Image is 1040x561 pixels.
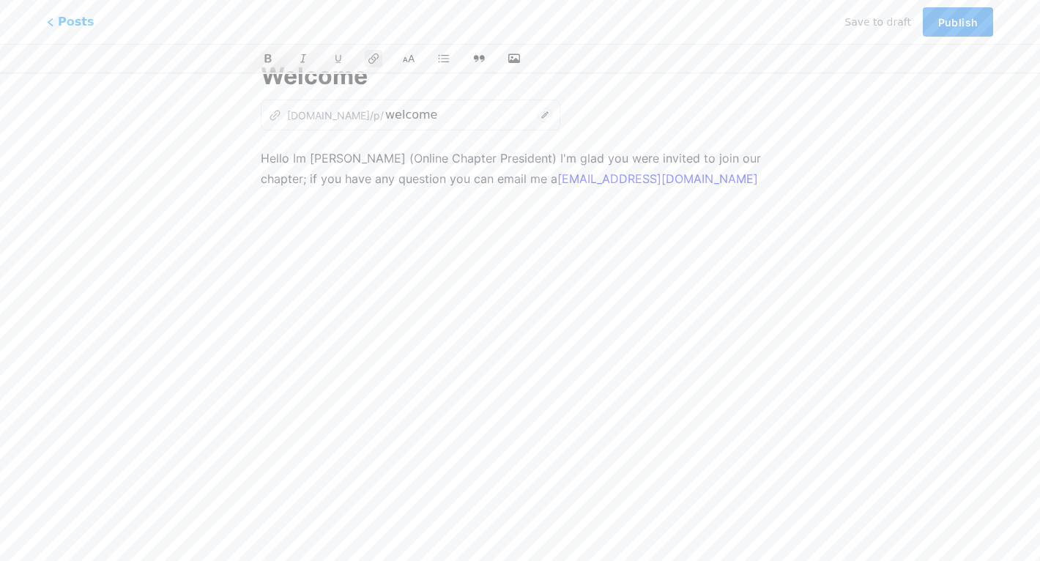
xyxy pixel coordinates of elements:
button: Save to draft [844,7,911,37]
span: Publish [938,16,978,29]
div: [DOMAIN_NAME]/p/ [269,108,384,123]
span: Save to draft [844,16,911,28]
span: Posts [47,13,94,31]
a: [EMAIL_ADDRESS][DOMAIN_NAME] [557,171,758,186]
input: Title [261,59,779,94]
button: Publish [923,7,993,37]
p: Hello Im [PERSON_NAME] (Online Chapter President) I'm glad you were invited to join our chapter; ... [261,148,779,189]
